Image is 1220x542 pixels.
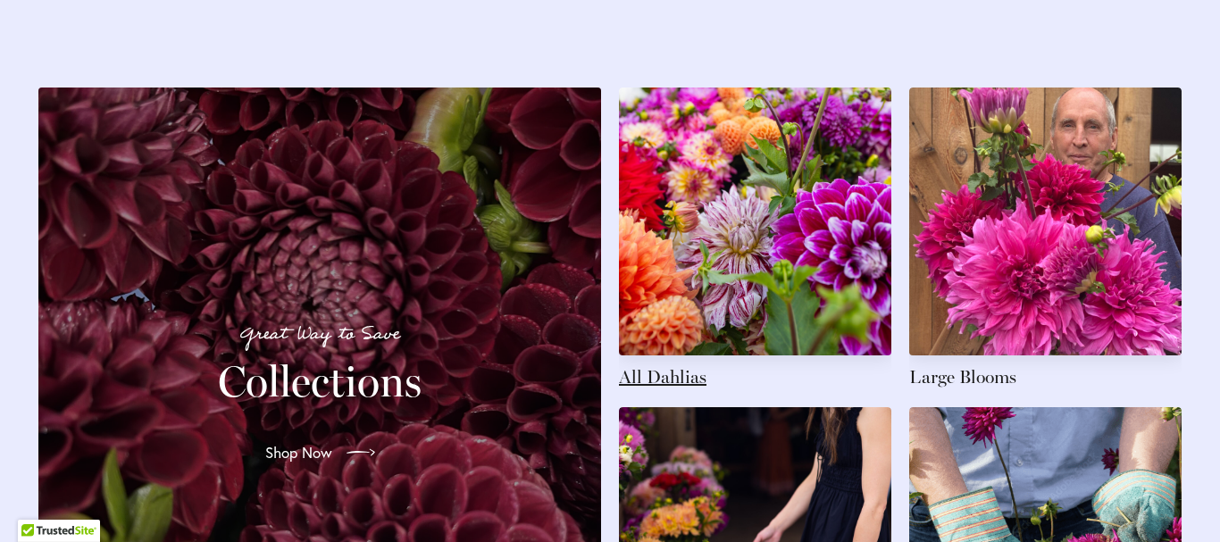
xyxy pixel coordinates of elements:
span: Shop Now [265,442,332,463]
h2: Collections [60,356,580,406]
a: Shop Now [251,428,389,478]
p: Great Way to Save [60,320,580,349]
